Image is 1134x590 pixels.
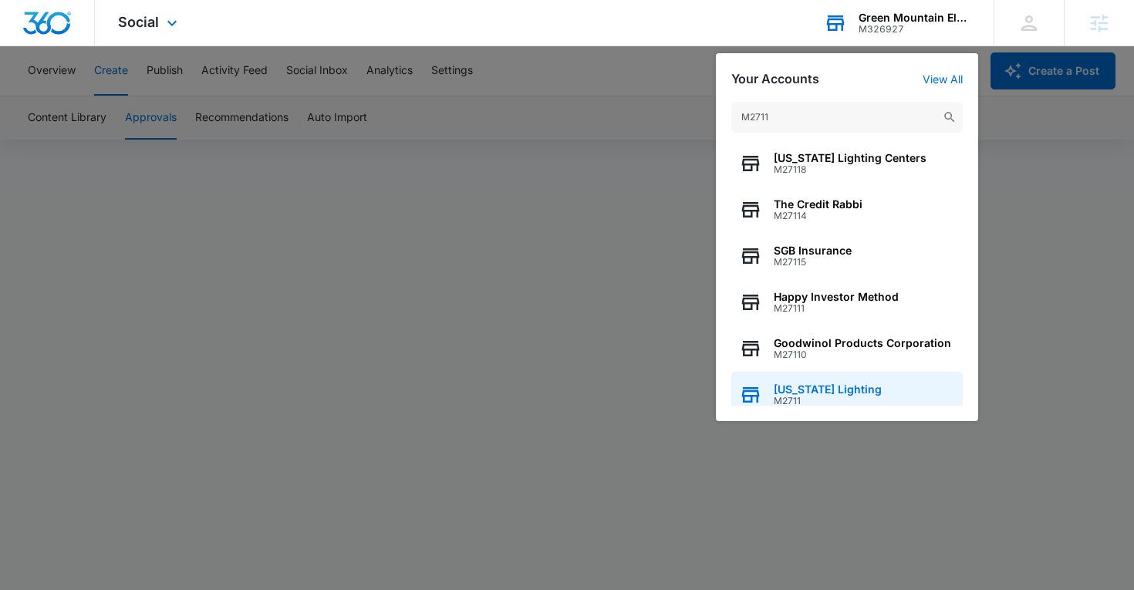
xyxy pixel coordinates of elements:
h2: Your Accounts [731,72,819,86]
button: [US_STATE] LightingM2711 [731,372,963,418]
button: The Credit RabbiM27114 [731,187,963,233]
span: [US_STATE] Lighting [774,383,882,396]
button: [US_STATE] Lighting CentersM27118 [731,140,963,187]
div: account name [859,12,971,24]
span: Social [118,14,159,30]
button: Goodwinol Products CorporationM27110 [731,325,963,372]
div: account id [859,24,971,35]
span: M27111 [774,303,899,314]
span: M2711 [774,396,882,406]
input: Search Accounts [731,102,963,133]
a: View All [923,72,963,86]
button: Happy Investor MethodM27111 [731,279,963,325]
span: M27115 [774,257,852,268]
span: Goodwinol Products Corporation [774,337,951,349]
span: SGB Insurance [774,244,852,257]
button: SGB InsuranceM27115 [731,233,963,279]
span: M27110 [774,349,951,360]
span: M27114 [774,211,862,221]
span: M27118 [774,164,926,175]
span: [US_STATE] Lighting Centers [774,152,926,164]
span: Happy Investor Method [774,291,899,303]
span: The Credit Rabbi [774,198,862,211]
